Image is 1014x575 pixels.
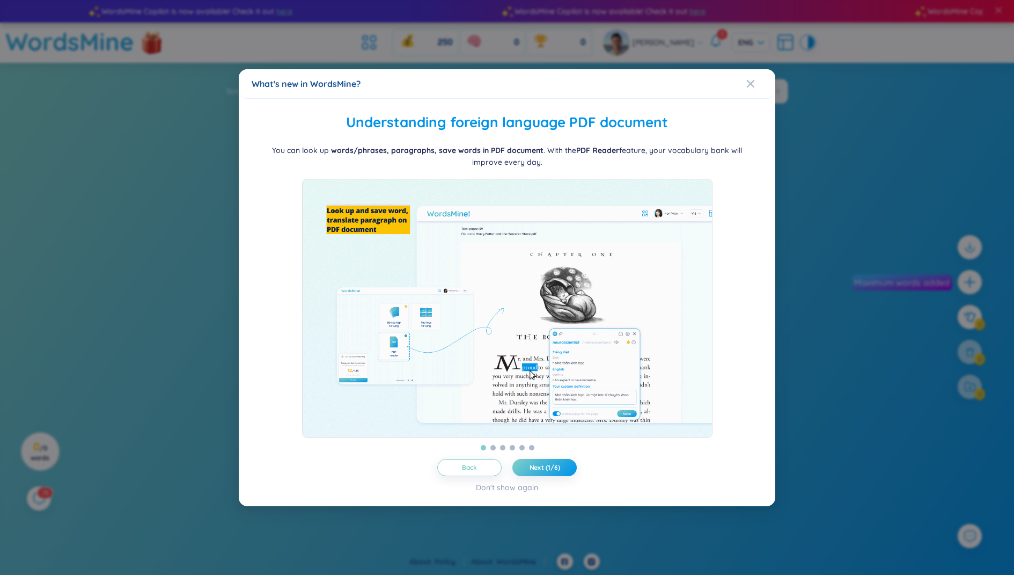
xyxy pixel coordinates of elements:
div: Domain: [DOMAIN_NAME] [28,28,118,37]
button: Back [437,458,502,476]
img: tab_keywords_by_traffic_grey.svg [107,62,115,71]
button: 1 [481,445,486,450]
span: Back [462,463,477,471]
button: 4 [510,445,515,450]
span: Next (1/6) [530,463,560,471]
span: You can look up . With the feature, your vocabulary bank will improve every day. [272,145,742,166]
img: tab_domain_overview_orange.svg [29,62,38,71]
div: Keywords by Traffic [119,63,181,70]
button: 6 [529,445,534,450]
button: 2 [490,445,496,450]
div: v 4.0.25 [30,17,53,26]
button: 3 [500,445,505,450]
button: Next (1/6) [512,458,577,476]
div: What's new in WordsMine? [252,78,762,90]
div: Don't show again [476,481,538,493]
div: Domain Overview [41,63,96,70]
button: 5 [519,445,525,450]
b: PDF Reader [576,145,619,155]
img: website_grey.svg [17,28,26,37]
img: logo_orange.svg [17,17,26,26]
button: Close [746,69,775,98]
h2: Understanding foreign language PDF document [252,112,762,134]
b: words/phrases, paragraphs, save words in PDF document [331,145,543,155]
